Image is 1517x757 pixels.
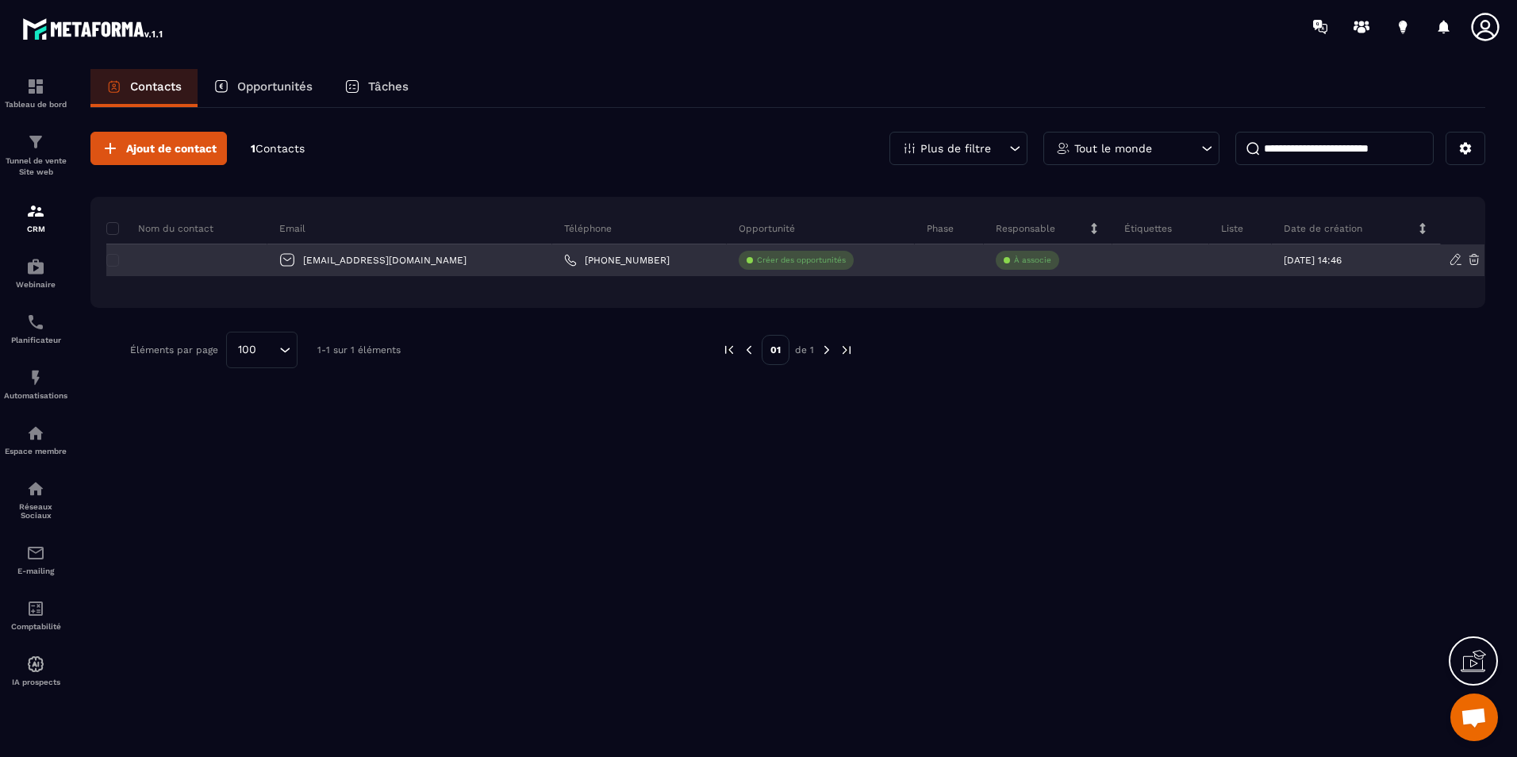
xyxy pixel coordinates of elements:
a: Tâches [328,69,424,107]
a: emailemailE-mailing [4,532,67,587]
p: [DATE] 14:46 [1284,255,1342,266]
button: Ajout de contact [90,132,227,165]
p: Éléments par page [130,344,218,355]
p: IA prospects [4,678,67,686]
a: automationsautomationsEspace membre [4,412,67,467]
span: Contacts [255,142,305,155]
p: E-mailing [4,567,67,575]
img: automations [26,368,45,387]
img: social-network [26,479,45,498]
div: Ouvrir le chat [1450,694,1498,741]
img: email [26,544,45,563]
img: prev [742,343,756,357]
p: Créer des opportunités [757,255,846,266]
p: Webinaire [4,280,67,289]
p: Espace membre [4,447,67,455]
p: Opportunités [237,79,313,94]
p: 1-1 sur 1 éléments [317,344,401,355]
img: automations [26,424,45,443]
p: Automatisations [4,391,67,400]
p: Comptabilité [4,622,67,631]
p: Date de création [1284,222,1362,235]
img: automations [26,655,45,674]
p: Responsable [996,222,1055,235]
p: Liste [1221,222,1243,235]
img: logo [22,14,165,43]
input: Search for option [262,341,275,359]
p: Nom du contact [106,222,213,235]
p: Plus de filtre [920,143,991,154]
p: À associe [1014,255,1051,266]
p: Phase [927,222,954,235]
p: Tunnel de vente Site web [4,156,67,178]
img: automations [26,257,45,276]
img: next [820,343,834,357]
p: Réseaux Sociaux [4,502,67,520]
a: social-networksocial-networkRéseaux Sociaux [4,467,67,532]
p: Email [279,222,305,235]
img: prev [722,343,736,357]
a: automationsautomationsWebinaire [4,245,67,301]
img: next [839,343,854,357]
img: formation [26,133,45,152]
img: accountant [26,599,45,618]
p: de 1 [795,344,814,356]
div: Search for option [226,332,298,368]
span: Ajout de contact [126,140,217,156]
img: formation [26,202,45,221]
a: formationformationTunnel de vente Site web [4,121,67,190]
p: Tout le monde [1074,143,1152,154]
a: formationformationTableau de bord [4,65,67,121]
a: accountantaccountantComptabilité [4,587,67,643]
p: Téléphone [564,222,612,235]
p: Tableau de bord [4,100,67,109]
p: CRM [4,225,67,233]
a: automationsautomationsAutomatisations [4,356,67,412]
img: scheduler [26,313,45,332]
p: Planificateur [4,336,67,344]
p: Tâches [368,79,409,94]
a: [PHONE_NUMBER] [564,254,670,267]
span: 100 [232,341,262,359]
p: Opportunité [739,222,795,235]
p: 01 [762,335,789,365]
p: 1 [251,141,305,156]
a: formationformationCRM [4,190,67,245]
img: formation [26,77,45,96]
p: Étiquettes [1124,222,1172,235]
p: Contacts [130,79,182,94]
a: Opportunités [198,69,328,107]
a: Contacts [90,69,198,107]
a: schedulerschedulerPlanificateur [4,301,67,356]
